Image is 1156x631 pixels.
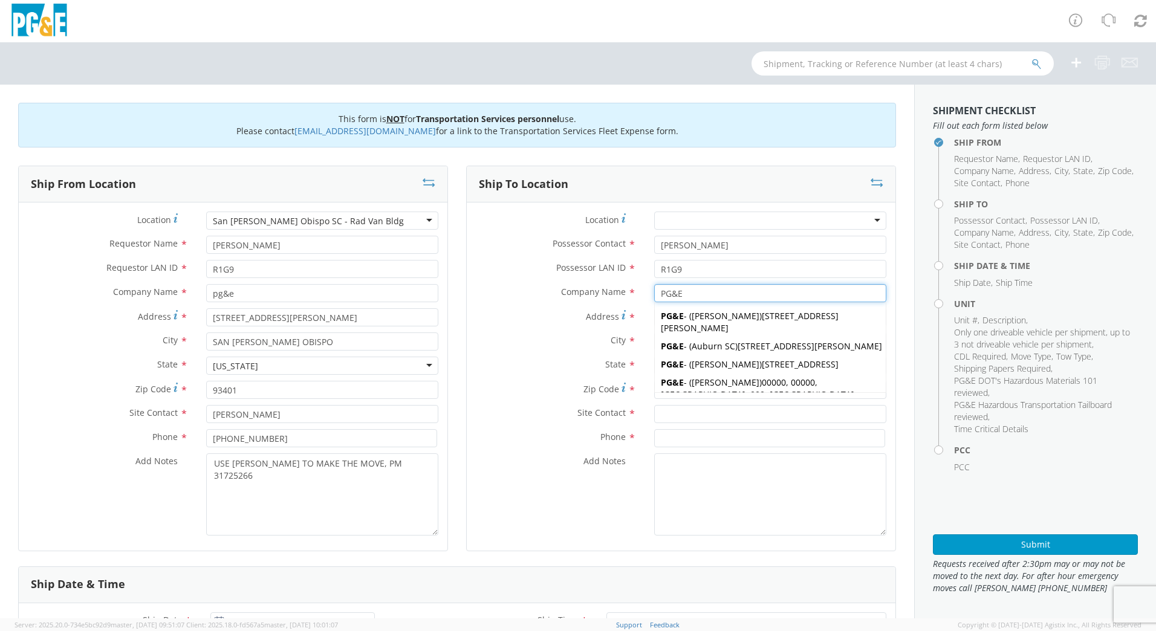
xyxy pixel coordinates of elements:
[605,358,626,370] span: State
[692,340,735,352] span: Auburn SC
[954,326,1130,350] span: Only one driveable vehicle per shipment, up to 3 not driveable vehicle per shipment
[661,310,839,334] span: [STREET_ADDRESS][PERSON_NAME]
[958,620,1141,630] span: Copyright © [DATE]-[DATE] Agistix Inc., All Rights Reserved
[954,351,1008,363] li: ,
[157,358,178,370] span: State
[586,311,619,322] span: Address
[152,431,178,442] span: Phone
[109,238,178,249] span: Requestor Name
[954,177,1001,189] span: Site Contact
[137,214,171,225] span: Location
[954,399,1112,422] span: PG&E Hazardous Transportation Tailboard reviewed
[556,262,626,273] span: Possessor LAN ID
[954,314,979,326] li: ,
[954,277,991,288] span: Ship Date
[655,355,886,374] div: - ( )
[954,227,1014,238] span: Company Name
[954,375,1097,398] span: PG&E DOT's Hazardous Materials 101 reviewed
[416,113,559,125] b: Transportation Services personnel
[752,51,1054,76] input: Shipment, Tracking or Reference Number (at least 4 chars)
[954,314,978,326] span: Unit #
[1073,165,1093,176] span: State
[135,455,178,467] span: Add Notes
[113,286,178,297] span: Company Name
[1019,227,1051,239] li: ,
[692,358,759,370] span: [PERSON_NAME]
[661,310,684,322] strong: PG&E
[1005,239,1030,250] span: Phone
[1023,153,1091,164] span: Requestor LAN ID
[954,445,1138,455] h4: PCC
[213,215,404,227] div: San [PERSON_NAME] Obispo SC - Rad Van Bldg
[954,277,993,289] li: ,
[661,340,684,352] strong: PG&E
[933,534,1138,555] button: Submit
[954,165,1014,176] span: Company Name
[1054,165,1068,176] span: City
[933,104,1036,117] strong: Shipment Checklist
[692,377,759,388] span: [PERSON_NAME]
[561,286,626,297] span: Company Name
[954,261,1138,270] h4: Ship Date & Time
[1098,227,1132,238] span: Zip Code
[1030,215,1098,226] span: Possessor LAN ID
[31,578,125,591] h3: Ship Date & Time
[655,374,886,404] div: - ( )
[954,153,1020,165] li: ,
[1011,351,1051,362] span: Move Type
[1073,227,1093,238] span: State
[982,314,1028,326] li: ,
[479,178,568,190] h3: Ship To Location
[954,299,1138,308] h4: Unit
[1019,165,1050,176] span: Address
[655,307,886,337] div: - ( )
[1073,165,1095,177] li: ,
[111,620,184,629] span: master, [DATE] 09:51:07
[1098,165,1132,176] span: Zip Code
[106,262,178,273] span: Requestor LAN ID
[954,351,1006,362] span: CDL Required
[138,311,171,322] span: Address
[1023,153,1093,165] li: ,
[1019,227,1050,238] span: Address
[143,614,182,626] span: Ship Date
[954,227,1016,239] li: ,
[954,375,1135,399] li: ,
[31,178,136,190] h3: Ship From Location
[129,407,178,418] span: Site Contact
[954,153,1018,164] span: Requestor Name
[661,377,684,388] strong: PG&E
[1056,351,1091,362] span: Tow Type
[996,277,1033,288] span: Ship Time
[1098,165,1134,177] li: ,
[692,310,759,322] span: [PERSON_NAME]
[9,4,70,39] img: pge-logo-06675f144f4cfa6a6814.png
[954,461,970,473] span: PCC
[1056,351,1093,363] li: ,
[1073,227,1095,239] li: ,
[386,113,404,125] u: NOT
[1054,227,1070,239] li: ,
[982,314,1026,326] span: Description
[1054,227,1068,238] span: City
[954,363,1051,374] span: Shipping Papers Required
[1011,351,1053,363] li: ,
[585,214,619,225] span: Location
[954,215,1027,227] li: ,
[1098,227,1134,239] li: ,
[163,334,178,346] span: City
[1054,165,1070,177] li: ,
[954,138,1138,147] h4: Ship From
[661,377,854,400] span: 00000, 00000, [GEOGRAPHIC_DATA], 000, [GEOGRAPHIC_DATA]
[933,120,1138,132] span: Fill out each form listed below
[655,337,886,355] div: - ( )
[294,125,436,137] a: [EMAIL_ADDRESS][DOMAIN_NAME]
[553,238,626,249] span: Possessor Contact
[135,383,171,395] span: Zip Code
[611,334,626,346] span: City
[954,165,1016,177] li: ,
[762,358,839,370] span: [STREET_ADDRESS]
[954,239,1002,251] li: ,
[738,340,882,352] span: [STREET_ADDRESS][PERSON_NAME]
[616,620,642,629] a: Support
